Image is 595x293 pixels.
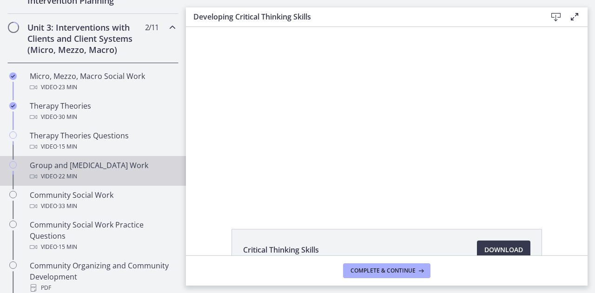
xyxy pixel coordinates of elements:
div: Video [30,111,175,123]
span: Download [484,244,523,255]
span: Critical Thinking Skills [243,244,319,255]
h2: Unit 3: Interventions with Clients and Client Systems (Micro, Mezzo, Macro) [27,22,141,55]
button: Complete & continue [343,263,430,278]
span: · 33 min [57,201,77,212]
div: Video [30,82,175,93]
i: Completed [9,102,17,110]
iframe: Video Lesson [186,27,588,208]
i: Completed [9,72,17,80]
span: · 22 min [57,171,77,182]
span: · 23 min [57,82,77,93]
span: · 30 min [57,111,77,123]
div: Video [30,141,175,152]
div: Therapy Theories [30,100,175,123]
span: Complete & continue [350,267,416,274]
div: Video [30,241,175,253]
h3: Developing Critical Thinking Skills [193,11,532,22]
a: Download [477,241,530,259]
span: · 15 min [57,141,77,152]
div: Video [30,171,175,182]
div: Group and [MEDICAL_DATA] Work [30,160,175,182]
span: · 15 min [57,241,77,253]
div: Community Social Work [30,189,175,212]
div: Community Social Work Practice Questions [30,219,175,253]
div: Video [30,201,175,212]
div: Micro, Mezzo, Macro Social Work [30,71,175,93]
div: Therapy Theories Questions [30,130,175,152]
span: 2 / 11 [145,22,159,33]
